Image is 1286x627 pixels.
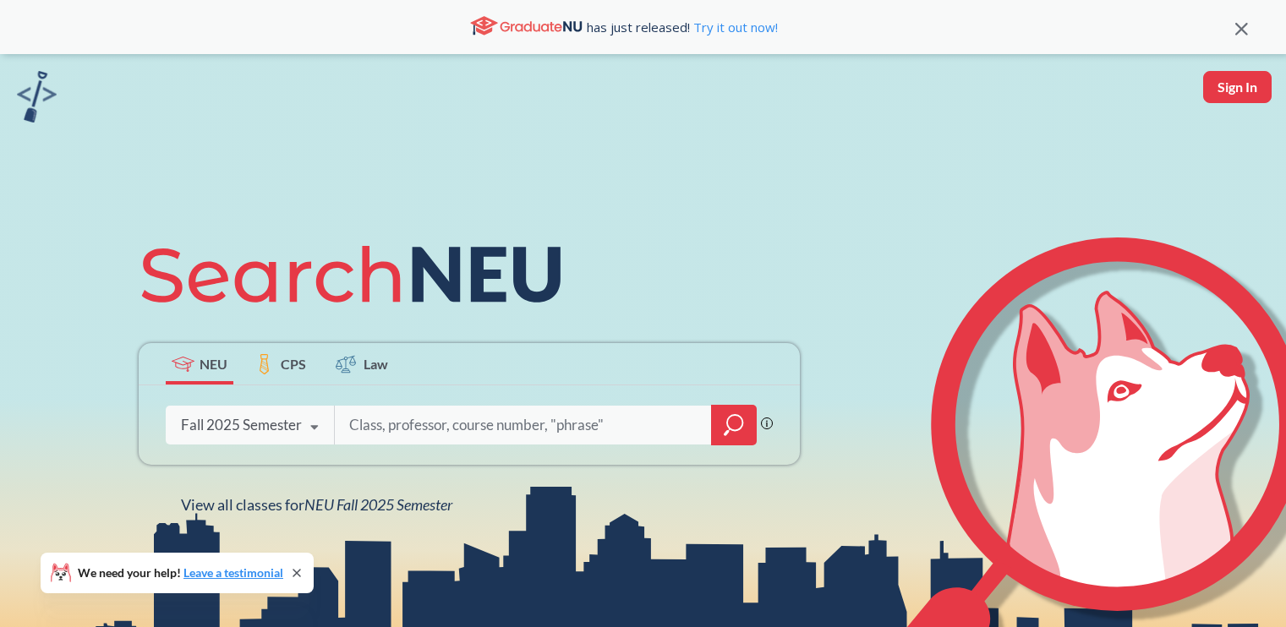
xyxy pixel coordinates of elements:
[281,354,306,373] span: CPS
[183,565,283,580] a: Leave a testimonial
[724,413,744,437] svg: magnifying glass
[347,407,699,443] input: Class, professor, course number, "phrase"
[364,354,388,373] span: Law
[181,416,302,434] div: Fall 2025 Semester
[304,495,452,514] span: NEU Fall 2025 Semester
[711,405,757,445] div: magnifying glass
[17,71,57,123] img: sandbox logo
[587,18,778,36] span: has just released!
[200,354,227,373] span: NEU
[1203,71,1272,103] button: Sign In
[690,19,778,35] a: Try it out now!
[181,495,452,514] span: View all classes for
[17,71,57,128] a: sandbox logo
[78,567,283,579] span: We need your help!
